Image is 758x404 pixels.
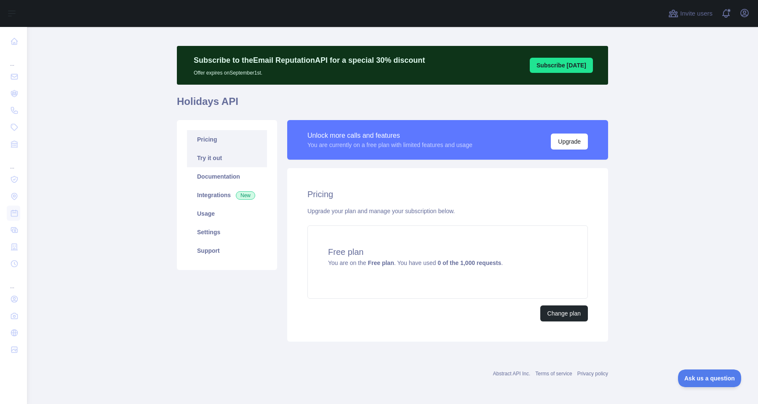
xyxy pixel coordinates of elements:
[535,371,572,377] a: Terms of service
[187,149,267,167] a: Try it out
[551,134,588,150] button: Upgrade
[7,51,20,67] div: ...
[328,246,567,258] h4: Free plan
[236,191,255,200] span: New
[187,223,267,241] a: Settings
[187,130,267,149] a: Pricing
[307,207,588,215] div: Upgrade your plan and manage your subscription below.
[7,273,20,290] div: ...
[530,58,593,73] button: Subscribe [DATE]
[438,260,501,266] strong: 0 of the 1,000 requests
[493,371,531,377] a: Abstract API Inc.
[307,141,472,149] div: You are currently on a free plan with limited features and usage
[187,167,267,186] a: Documentation
[540,305,588,321] button: Change plan
[577,371,608,377] a: Privacy policy
[368,260,394,266] strong: Free plan
[194,54,425,66] p: Subscribe to the Email Reputation API for a special 30 % discount
[7,153,20,170] div: ...
[307,131,472,141] div: Unlock more calls and features
[187,241,267,260] a: Support
[328,260,503,266] span: You are on the . You have used .
[187,204,267,223] a: Usage
[177,95,608,115] h1: Holidays API
[680,9,713,19] span: Invite users
[307,188,588,200] h2: Pricing
[194,66,425,76] p: Offer expires on September 1st.
[678,369,741,387] iframe: Toggle Customer Support
[667,7,714,20] button: Invite users
[187,186,267,204] a: Integrations New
